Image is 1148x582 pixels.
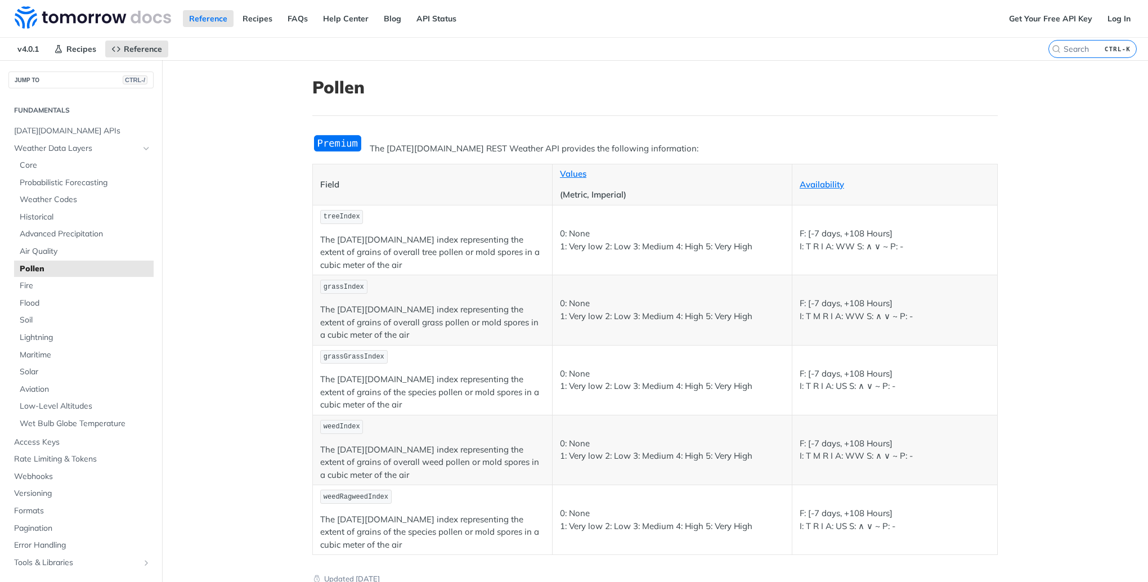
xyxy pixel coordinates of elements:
[20,160,151,171] span: Core
[8,123,154,140] a: [DATE][DOMAIN_NAME] APIs
[8,434,154,451] a: Access Keys
[560,227,784,253] p: 0: None 1: Very low 2: Low 3: Medium 4: High 5: Very High
[14,488,151,499] span: Versioning
[14,226,154,243] a: Advanced Precipitation
[8,140,154,157] a: Weather Data LayersHide subpages for Weather Data Layers
[20,280,151,292] span: Fire
[8,554,154,571] a: Tools & LibrariesShow subpages for Tools & Libraries
[800,179,844,190] a: Availability
[8,468,154,485] a: Webhooks
[14,437,151,448] span: Access Keys
[14,312,154,329] a: Soil
[8,503,154,520] a: Formats
[8,105,154,115] h2: Fundamentals
[281,10,314,27] a: FAQs
[20,315,151,326] span: Soil
[20,246,151,257] span: Air Quality
[14,364,154,380] a: Solar
[14,347,154,364] a: Maritime
[124,44,162,54] span: Reference
[560,437,784,463] p: 0: None 1: Very low 2: Low 3: Medium 4: High 5: Very High
[8,485,154,502] a: Versioning
[324,493,388,501] span: weedRagweedIndex
[20,332,151,343] span: Lightning
[14,557,139,568] span: Tools & Libraries
[20,177,151,189] span: Probabilistic Forecasting
[1101,10,1137,27] a: Log In
[410,10,463,27] a: API Status
[8,71,154,88] button: JUMP TOCTRL-/
[20,229,151,240] span: Advanced Precipitation
[312,77,998,97] h1: Pollen
[317,10,375,27] a: Help Center
[8,537,154,554] a: Error Handling
[14,157,154,174] a: Core
[560,168,586,179] a: Values
[20,401,151,412] span: Low-Level Altitudes
[560,507,784,532] p: 0: None 1: Very low 2: Low 3: Medium 4: High 5: Very High
[20,298,151,309] span: Flood
[320,373,545,411] p: The [DATE][DOMAIN_NAME] index representing the extent of grains of the species pollen or mold spo...
[20,418,151,429] span: Wet Bulb Globe Temperature
[14,261,154,277] a: Pollen
[14,243,154,260] a: Air Quality
[14,143,139,154] span: Weather Data Layers
[20,263,151,275] span: Pollen
[14,209,154,226] a: Historical
[324,283,364,291] span: grassIndex
[800,297,990,323] p: F: [-7 days, +108 Hours] I: T M R I A: WW S: ∧ ∨ ~ P: -
[324,213,360,221] span: treeIndex
[324,423,360,431] span: weedIndex
[800,437,990,463] p: F: [-7 days, +108 Hours] I: T M R I A: WW S: ∧ ∨ ~ P: -
[14,277,154,294] a: Fire
[14,329,154,346] a: Lightning
[14,174,154,191] a: Probabilistic Forecasting
[236,10,279,27] a: Recipes
[14,191,154,208] a: Weather Codes
[20,350,151,361] span: Maritime
[20,212,151,223] span: Historical
[1052,44,1061,53] svg: Search
[105,41,168,57] a: Reference
[14,126,151,137] span: [DATE][DOMAIN_NAME] APIs
[560,189,784,202] p: (Metric, Imperial)
[560,297,784,323] p: 0: None 1: Very low 2: Low 3: Medium 4: High 5: Very High
[312,142,998,155] p: The [DATE][DOMAIN_NAME] REST Weather API provides the following information:
[66,44,96,54] span: Recipes
[14,295,154,312] a: Flood
[800,368,990,393] p: F: [-7 days, +108 Hours] I: T R I A: US S: ∧ ∨ ~ P: -
[14,398,154,415] a: Low-Level Altitudes
[1003,10,1098,27] a: Get Your Free API Key
[142,144,151,153] button: Hide subpages for Weather Data Layers
[14,540,151,551] span: Error Handling
[800,227,990,253] p: F: [-7 days, +108 Hours] I: T R I A: WW S: ∧ ∨ ~ P: -
[14,415,154,432] a: Wet Bulb Globe Temperature
[320,303,545,342] p: The [DATE][DOMAIN_NAME] index representing the extent of grains of overall grass pollen or mold s...
[20,194,151,205] span: Weather Codes
[8,451,154,468] a: Rate Limiting & Tokens
[14,505,151,517] span: Formats
[11,41,45,57] span: v4.0.1
[560,368,784,393] p: 0: None 1: Very low 2: Low 3: Medium 4: High 5: Very High
[183,10,234,27] a: Reference
[320,513,545,552] p: The [DATE][DOMAIN_NAME] index representing the extent of grains of the species pollen or mold spo...
[8,520,154,537] a: Pagination
[14,523,151,534] span: Pagination
[20,366,151,378] span: Solar
[320,234,545,272] p: The [DATE][DOMAIN_NAME] index representing the extent of grains of overall tree pollen or mold sp...
[800,507,990,532] p: F: [-7 days, +108 Hours] I: T R I A: US S: ∧ ∨ ~ P: -
[1102,43,1133,55] kbd: CTRL-K
[324,353,384,361] span: grassGrassIndex
[142,558,151,567] button: Show subpages for Tools & Libraries
[14,454,151,465] span: Rate Limiting & Tokens
[20,384,151,395] span: Aviation
[15,6,171,29] img: Tomorrow.io Weather API Docs
[320,444,545,482] p: The [DATE][DOMAIN_NAME] index representing the extent of grains of overall weed pollen or mold sp...
[378,10,407,27] a: Blog
[48,41,102,57] a: Recipes
[320,178,545,191] p: Field
[14,471,151,482] span: Webhooks
[14,381,154,398] a: Aviation
[123,75,147,84] span: CTRL-/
